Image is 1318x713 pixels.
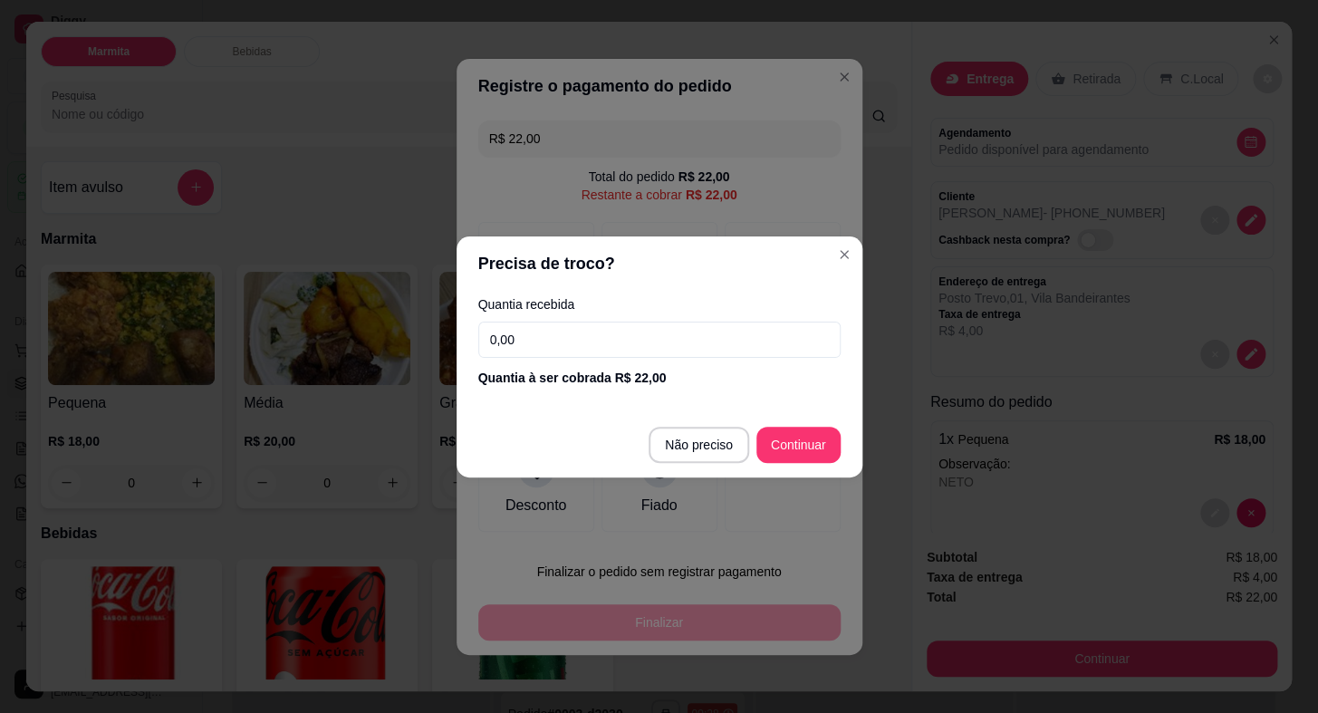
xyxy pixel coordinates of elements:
button: Continuar [756,427,841,463]
button: Close [830,240,859,269]
button: Não preciso [649,427,749,463]
div: Quantia à ser cobrada R$ 22,00 [478,369,841,387]
label: Quantia recebida [478,298,841,311]
header: Precisa de troco? [457,236,862,291]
